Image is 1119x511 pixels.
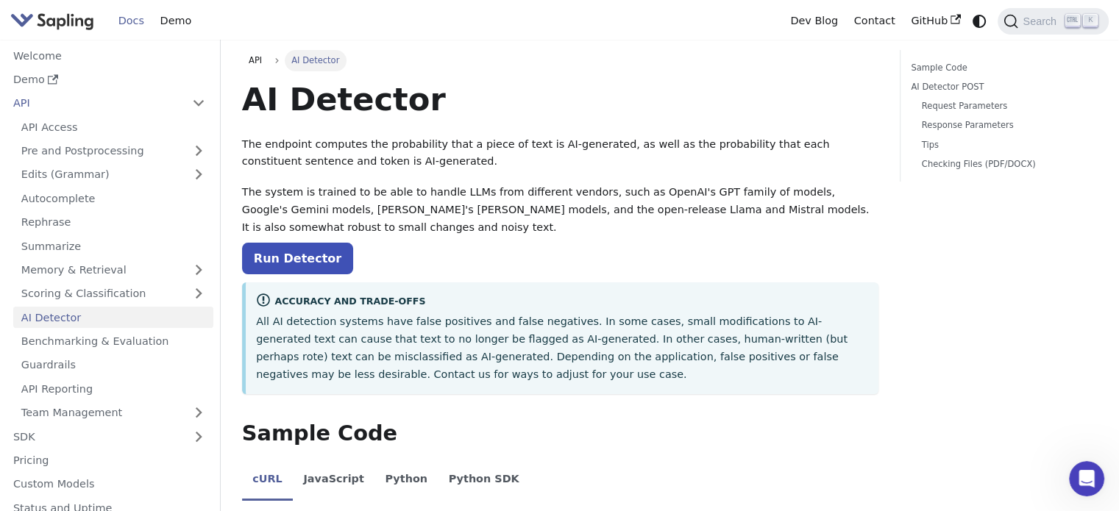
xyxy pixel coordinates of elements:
button: Collapse sidebar category 'API' [184,93,213,114]
a: Pre and Postprocessing [13,140,213,162]
a: Team Management [13,402,213,424]
a: GitHub [903,10,968,32]
p: The endpoint computes the probability that a piece of text is AI-generated, as well as the probab... [242,136,878,171]
a: AI Detector [13,307,213,328]
li: cURL [242,460,293,501]
li: Python [374,460,438,501]
a: Checking Files (PDF/DOCX) [922,157,1087,171]
a: Demo [152,10,199,32]
a: Sapling.ai [10,10,99,32]
div: Accuracy and Trade-offs [256,293,868,310]
nav: Breadcrumbs [242,50,878,71]
a: Benchmarking & Evaluation [13,331,213,352]
a: SDK [5,426,184,447]
a: Contact [846,10,903,32]
a: API Access [13,116,213,137]
li: Python SDK [438,460,530,501]
h1: AI Detector [242,79,878,119]
a: Response Parameters [922,118,1087,132]
a: API [242,50,269,71]
a: API Reporting [13,378,213,399]
a: Rephrase [13,212,213,233]
iframe: Intercom live chat [1069,461,1104,496]
span: API [249,55,262,65]
a: Scoring & Classification [13,283,213,304]
button: Search (Ctrl+K) [998,8,1108,35]
p: The system is trained to be able to handle LLMs from different vendors, such as OpenAI's GPT fami... [242,184,878,236]
a: Guardrails [13,354,213,376]
p: All AI detection systems have false positives and false negatives. In some cases, small modificat... [256,313,868,383]
a: API [5,93,184,114]
img: Sapling.ai [10,10,94,32]
a: Docs [110,10,152,32]
a: AI Detector POST [911,80,1093,94]
a: Edits (Grammar) [13,164,213,185]
a: Autocomplete [13,187,213,209]
h2: Sample Code [242,421,878,447]
a: Memory & Retrieval [13,260,213,281]
button: Switch between dark and light mode (currently system mode) [969,10,990,32]
span: Search [1018,15,1065,27]
button: Expand sidebar category 'SDK' [184,426,213,447]
a: Sample Code [911,61,1093,75]
a: Demo [5,69,213,90]
kbd: K [1083,14,1098,27]
li: JavaScript [293,460,374,501]
a: Welcome [5,45,213,66]
a: Request Parameters [922,99,1087,113]
a: Pricing [5,450,213,471]
a: Dev Blog [782,10,845,32]
a: Run Detector [242,243,353,274]
a: Tips [922,138,1087,152]
a: Summarize [13,235,213,257]
span: AI Detector [285,50,347,71]
a: Custom Models [5,474,213,495]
